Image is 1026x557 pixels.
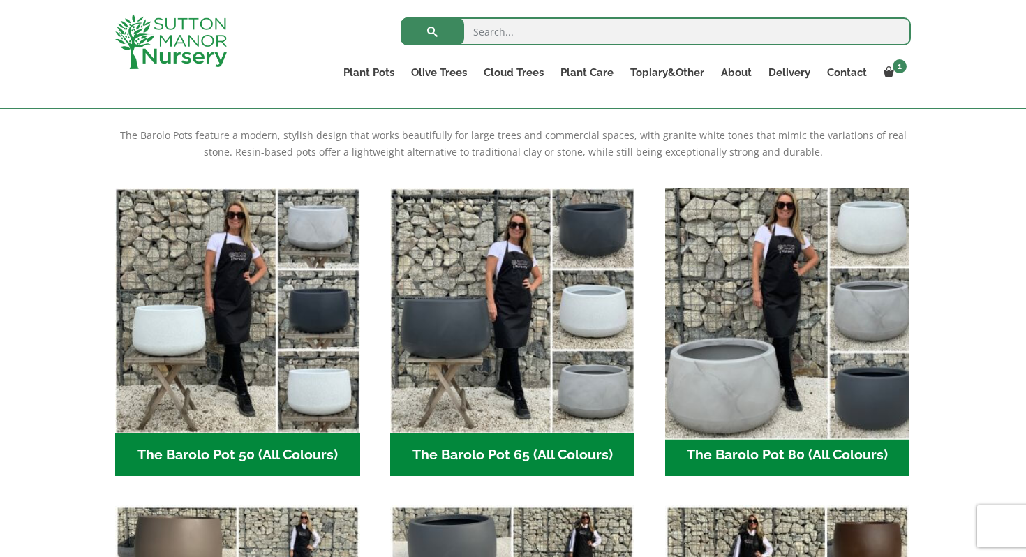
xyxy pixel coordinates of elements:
[401,17,911,45] input: Search...
[622,63,713,82] a: Topiary&Other
[819,63,875,82] a: Contact
[875,63,911,82] a: 1
[115,14,227,69] img: logo
[115,188,360,476] a: Visit product category The Barolo Pot 50 (All Colours)
[335,63,403,82] a: Plant Pots
[403,63,475,82] a: Olive Trees
[552,63,622,82] a: Plant Care
[475,63,552,82] a: Cloud Trees
[390,433,635,477] h2: The Barolo Pot 65 (All Colours)
[390,188,635,433] img: The Barolo Pot 65 (All Colours)
[893,59,907,73] span: 1
[659,182,916,439] img: The Barolo Pot 80 (All Colours)
[115,433,360,477] h2: The Barolo Pot 50 (All Colours)
[115,127,911,161] p: The Barolo Pots feature a modern, stylish design that works beautifully for large trees and comme...
[665,433,910,477] h2: The Barolo Pot 80 (All Colours)
[713,63,760,82] a: About
[760,63,819,82] a: Delivery
[115,188,360,433] img: The Barolo Pot 50 (All Colours)
[665,188,910,476] a: Visit product category The Barolo Pot 80 (All Colours)
[390,188,635,476] a: Visit product category The Barolo Pot 65 (All Colours)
